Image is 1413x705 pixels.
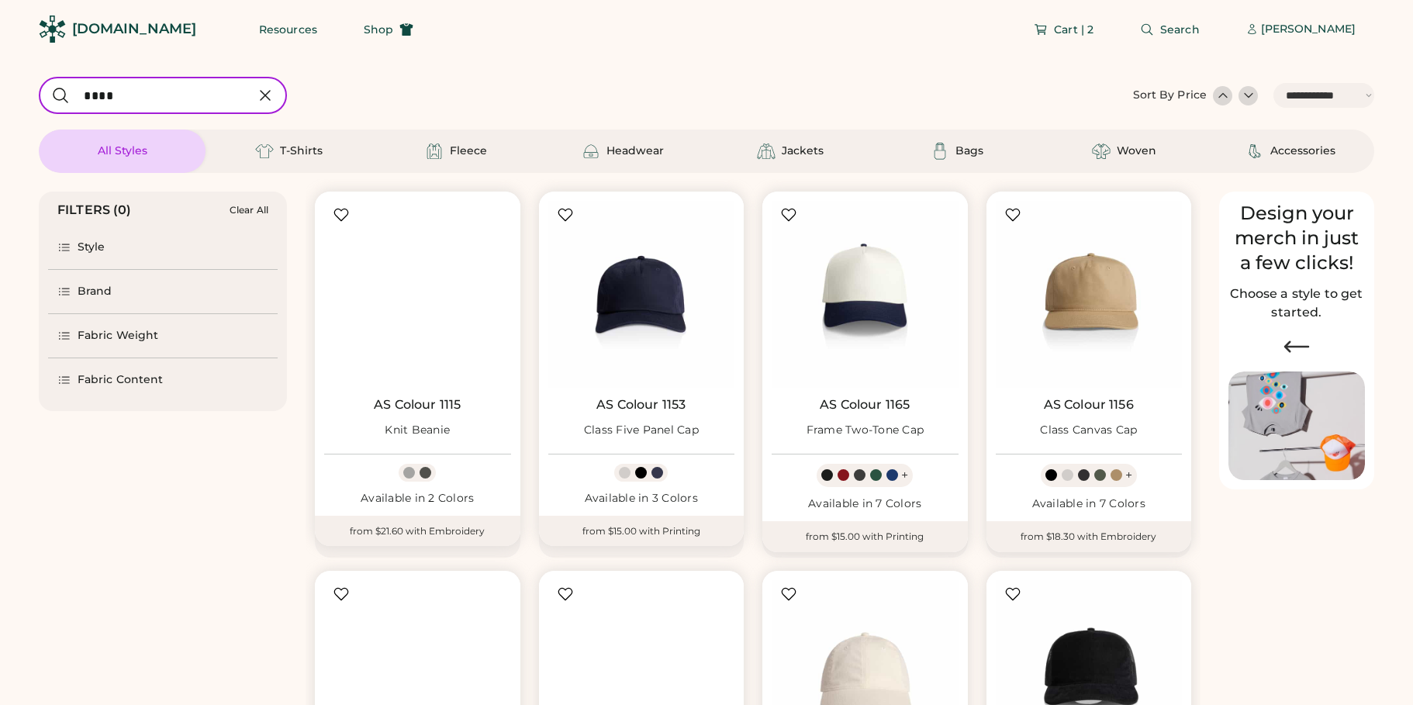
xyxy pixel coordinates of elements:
div: Knit Beanie [385,423,450,438]
div: T-Shirts [280,143,323,159]
span: Shop [364,24,393,35]
div: [PERSON_NAME] [1261,22,1356,37]
div: + [901,467,908,484]
div: Design your merch in just a few clicks! [1228,201,1365,275]
img: Woven Icon [1092,142,1111,161]
div: Available in 2 Colors [324,491,511,506]
button: Resources [240,14,336,45]
img: Bags Icon [931,142,949,161]
button: Shop [345,14,432,45]
h2: Choose a style to get started. [1228,285,1365,322]
a: AS Colour 1115 [374,397,461,413]
div: from $21.60 with Embroidery [315,516,520,547]
div: Available in 3 Colors [548,491,735,506]
div: All Styles [98,143,147,159]
img: AS Colour 1115 Knit Beanie [324,201,511,388]
img: Rendered Logo - Screens [39,16,66,43]
span: Cart | 2 [1054,24,1093,35]
a: AS Colour 1156 [1044,397,1134,413]
div: Available in 7 Colors [772,496,959,512]
img: Jackets Icon [757,142,776,161]
div: Available in 7 Colors [996,496,1183,512]
div: Bags [955,143,983,159]
img: Fleece Icon [425,142,444,161]
img: AS Colour 1156 Class Canvas Cap [996,201,1183,388]
div: Style [78,240,105,255]
div: Class Five Panel Cap [584,423,699,438]
div: Jackets [782,143,824,159]
div: FILTERS (0) [57,201,132,219]
img: Accessories Icon [1245,142,1264,161]
div: Headwear [606,143,664,159]
div: Fleece [450,143,487,159]
img: AS Colour 1153 Class Five Panel Cap [548,201,735,388]
div: from $18.30 with Embroidery [986,521,1192,552]
div: + [1125,467,1132,484]
button: Cart | 2 [1015,14,1112,45]
div: Accessories [1270,143,1335,159]
img: Image of Lisa Congdon Eye Print on T-Shirt and Hat [1228,372,1365,481]
span: Search [1160,24,1200,35]
img: Headwear Icon [582,142,600,161]
div: [DOMAIN_NAME] [72,19,196,39]
div: Fabric Content [78,372,163,388]
div: from $15.00 with Printing [539,516,745,547]
div: Class Canvas Cap [1040,423,1137,438]
div: Woven [1117,143,1156,159]
a: AS Colour 1165 [820,397,910,413]
img: T-Shirts Icon [255,142,274,161]
div: Clear All [230,205,268,216]
div: Brand [78,284,112,299]
div: Sort By Price [1133,88,1207,103]
div: Frame Two-Tone Cap [807,423,924,438]
button: Search [1121,14,1218,45]
img: AS Colour 1165 Frame Two-Tone Cap [772,201,959,388]
div: from $15.00 with Printing [762,521,968,552]
div: Fabric Weight [78,328,158,344]
a: AS Colour 1153 [596,397,686,413]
